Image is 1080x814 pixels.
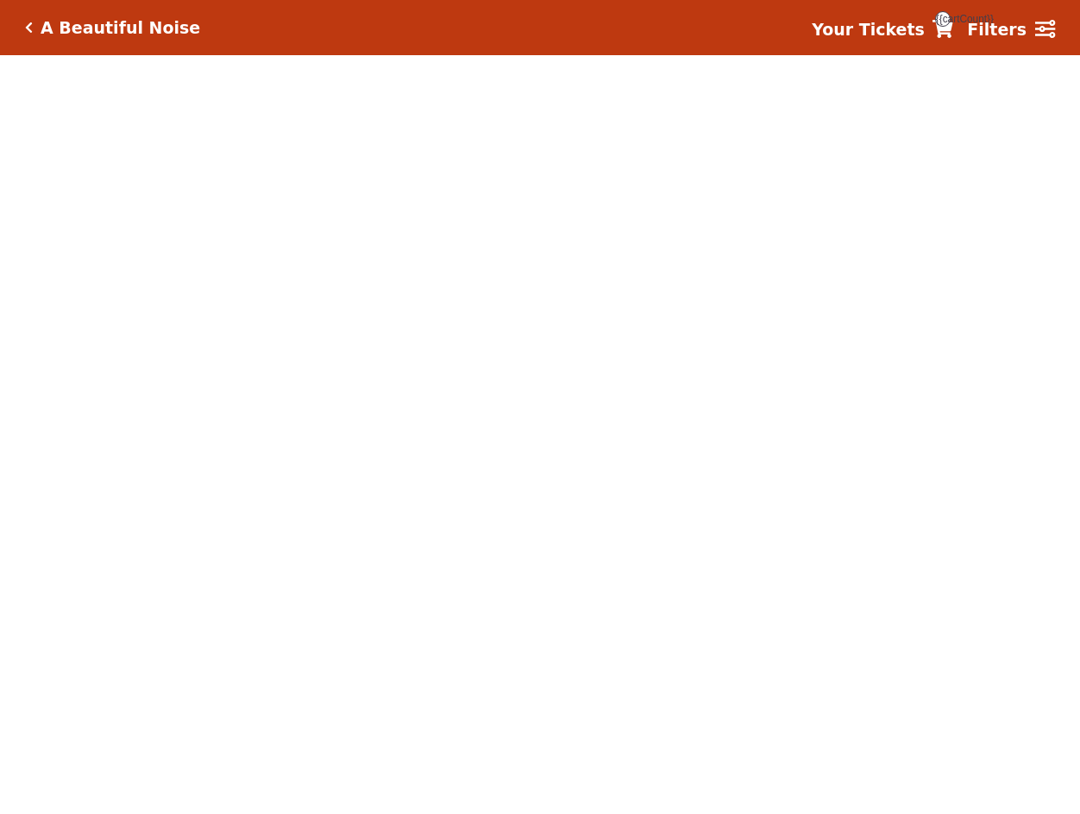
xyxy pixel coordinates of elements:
[25,22,33,34] a: Click here to go back to filters
[812,17,953,42] a: Your Tickets {{cartCount}}
[41,18,200,38] h5: A Beautiful Noise
[967,17,1055,42] a: Filters
[967,20,1027,39] strong: Filters
[935,11,951,27] span: {{cartCount}}
[812,20,925,39] strong: Your Tickets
